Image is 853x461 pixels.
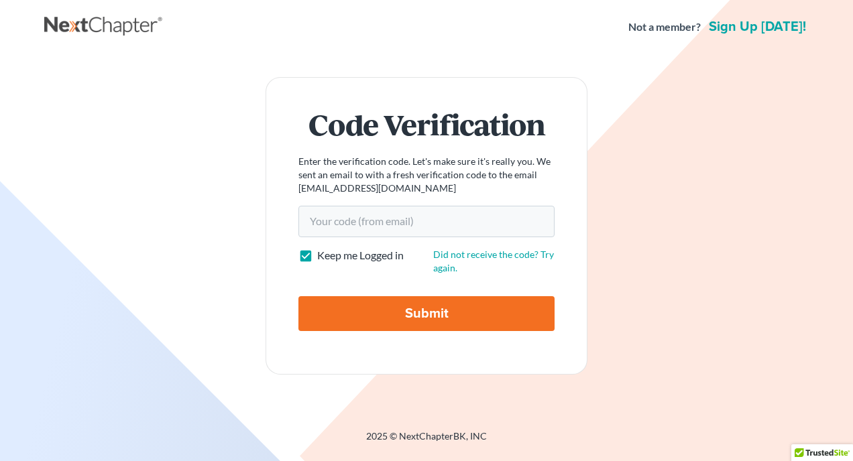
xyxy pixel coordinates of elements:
h1: Code Verification [298,110,555,139]
a: Sign up [DATE]! [706,20,809,34]
input: Submit [298,296,555,331]
p: Enter the verification code. Let's make sure it's really you. We sent an email to with a fresh ve... [298,155,555,195]
input: Your code (from email) [298,206,555,237]
label: Keep me Logged in [317,248,404,263]
a: Did not receive the code? Try again. [433,249,554,273]
strong: Not a member? [628,19,701,35]
div: 2025 © NextChapterBK, INC [44,430,809,454]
